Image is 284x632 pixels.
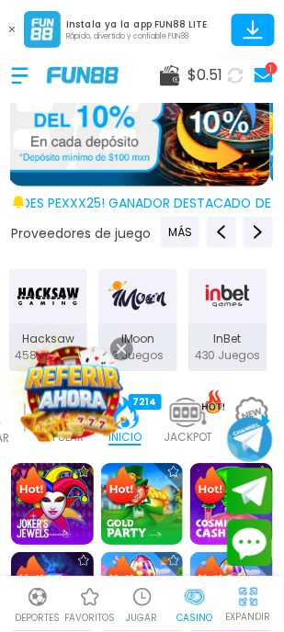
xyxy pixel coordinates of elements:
[63,584,116,626] a: Casino FavoritosCasino Favoritosfavoritos
[116,584,168,626] a: Casino JugarCasino JugarJUGAR
[79,587,101,609] img: Casino Favoritos
[176,612,212,626] p: Casino
[27,587,49,609] img: Deportes
[131,587,153,609] img: Casino Jugar
[15,612,60,626] p: Deportes
[64,612,115,626] p: favoritos
[168,584,221,626] a: CasinoCasinoCasino
[237,586,260,609] img: hide
[226,611,271,625] p: EXPANDIR
[127,612,158,626] p: JUGAR
[11,584,63,626] a: DeportesDeportesDeportes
